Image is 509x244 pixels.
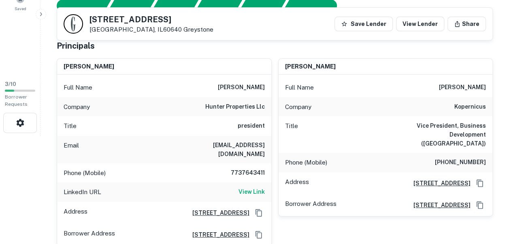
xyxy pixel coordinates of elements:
[64,187,101,197] p: LinkedIn URL
[285,199,336,211] p: Borrower Address
[334,17,393,31] button: Save Lender
[57,40,95,52] h5: Principals
[285,158,327,167] p: Phone (Mobile)
[183,26,213,33] a: Greystone
[216,168,265,178] h6: 7737643411
[285,102,311,112] p: Company
[186,230,249,239] a: [STREET_ADDRESS]
[285,177,309,189] p: Address
[64,83,92,92] p: Full Name
[89,15,213,24] h5: [STREET_ADDRESS]
[253,229,265,241] button: Copy Address
[218,83,265,92] h6: [PERSON_NAME]
[239,187,265,196] h6: View Link
[454,102,486,112] h6: kopernicus
[64,102,90,112] p: Company
[238,121,265,131] h6: president
[64,121,77,131] p: Title
[64,229,115,241] p: Borrower Address
[474,177,486,189] button: Copy Address
[253,207,265,219] button: Copy Address
[407,179,471,188] a: [STREET_ADDRESS]
[5,81,16,87] span: 3 / 10
[89,26,213,33] p: [GEOGRAPHIC_DATA], IL60640
[285,62,336,71] h6: [PERSON_NAME]
[439,83,486,92] h6: [PERSON_NAME]
[168,141,265,158] h6: [EMAIL_ADDRESS][DOMAIN_NAME]
[407,201,471,210] a: [STREET_ADDRESS]
[64,168,106,178] p: Phone (Mobile)
[447,17,486,31] button: Share
[64,141,79,158] p: Email
[64,62,114,71] h6: [PERSON_NAME]
[5,94,28,107] span: Borrower Requests
[205,102,265,112] h6: hunter properties llc
[435,158,486,167] h6: [PHONE_NUMBER]
[15,5,26,12] span: Saved
[389,121,486,148] h6: Vice President, Business Development ([GEOGRAPHIC_DATA])
[64,207,87,219] p: Address
[239,187,265,197] a: View Link
[285,83,314,92] p: Full Name
[186,208,249,217] a: [STREET_ADDRESS]
[469,179,509,218] iframe: Chat Widget
[285,121,298,148] p: Title
[396,17,444,31] a: View Lender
